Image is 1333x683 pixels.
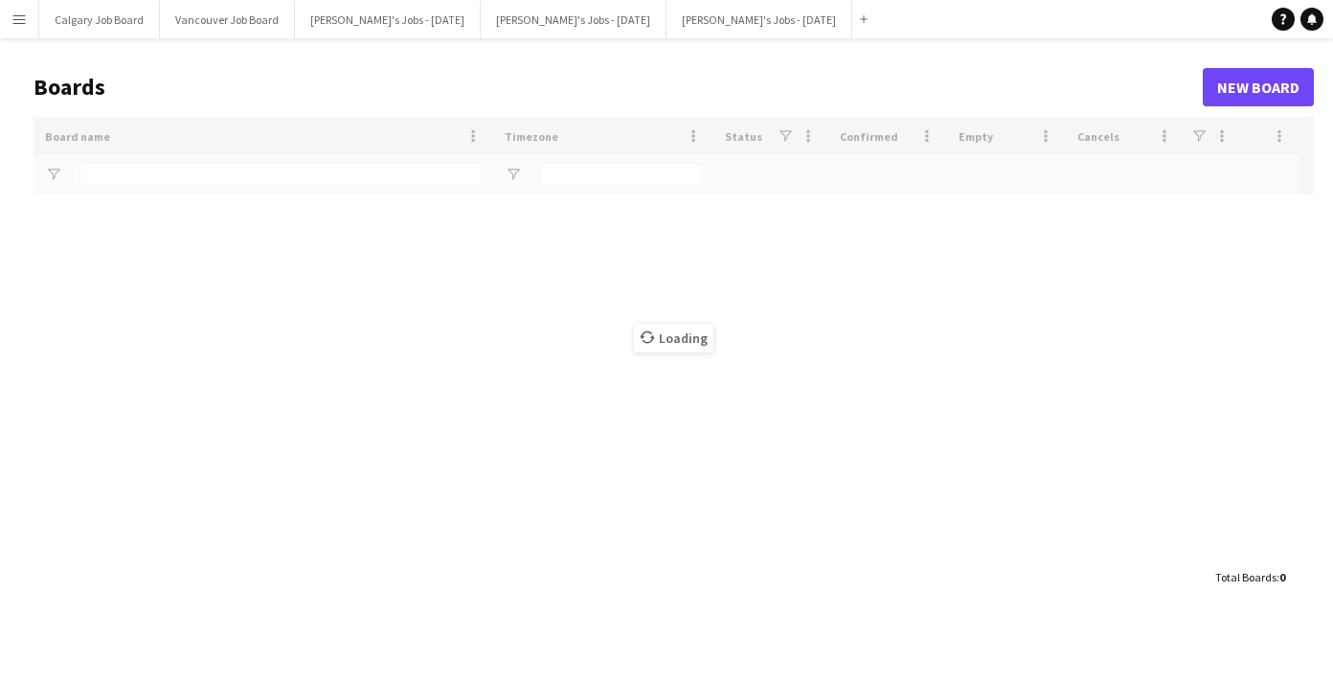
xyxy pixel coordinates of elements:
button: [PERSON_NAME]'s Jobs - [DATE] [666,1,852,38]
a: New Board [1203,68,1314,106]
span: 0 [1279,570,1285,584]
button: Vancouver Job Board [160,1,295,38]
button: [PERSON_NAME]'s Jobs - [DATE] [295,1,481,38]
button: [PERSON_NAME]'s Jobs - [DATE] [481,1,666,38]
div: : [1215,558,1285,596]
span: Total Boards [1215,570,1277,584]
button: Calgary Job Board [39,1,160,38]
span: Loading [634,324,713,353]
h1: Boards [34,73,1203,102]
